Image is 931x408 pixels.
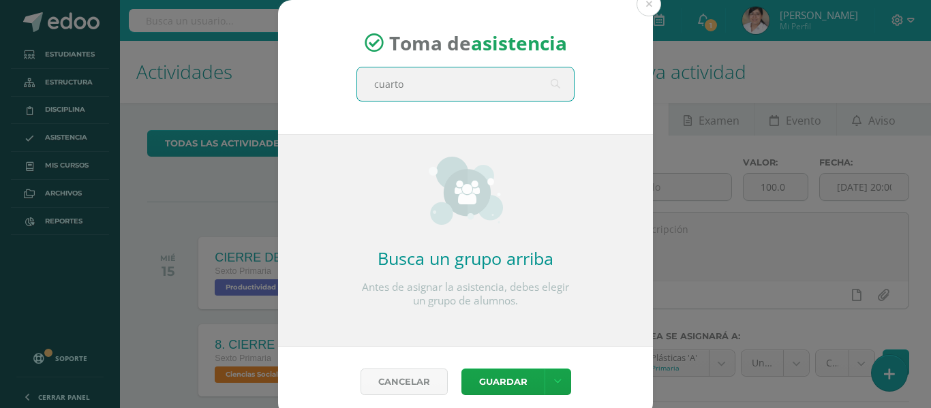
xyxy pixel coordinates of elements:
[429,157,503,225] img: groups_small.png
[357,67,574,101] input: Busca un grado o sección aquí...
[389,30,567,56] span: Toma de
[356,247,575,270] h2: Busca un grupo arriba
[356,281,575,308] p: Antes de asignar la asistencia, debes elegir un grupo de alumnos.
[461,368,545,395] button: Guardar
[361,368,448,395] a: Cancelar
[471,30,567,56] strong: asistencia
